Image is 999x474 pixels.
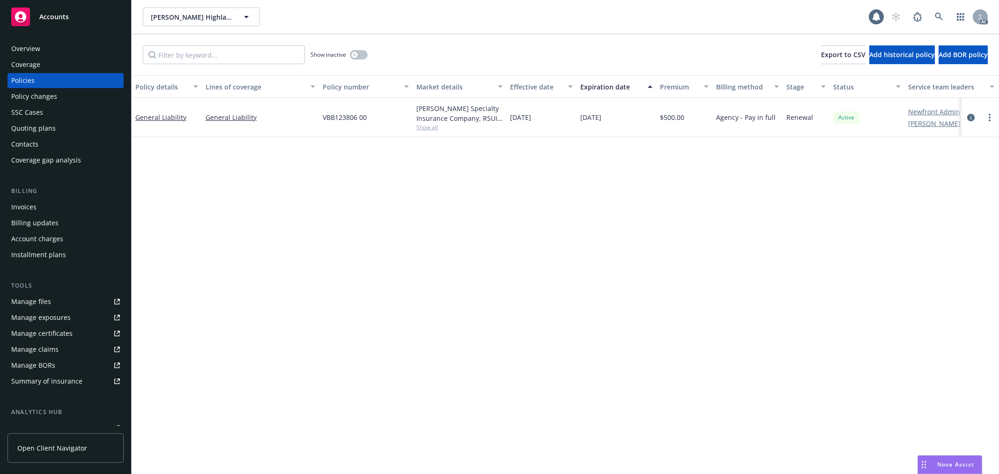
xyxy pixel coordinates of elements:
a: Switch app [951,7,970,26]
a: Manage files [7,294,124,309]
button: Export to CSV [821,45,866,64]
a: Start snowing [887,7,905,26]
span: [PERSON_NAME] Highland LLC [151,12,232,22]
a: Manage certificates [7,326,124,341]
div: Installment plans [11,247,66,262]
span: [DATE] [580,112,601,122]
a: Contacts [7,137,124,152]
div: Effective date [510,82,562,92]
span: $500.00 [660,112,684,122]
a: circleInformation [965,112,977,123]
a: Accounts [7,4,124,30]
a: Account charges [7,231,124,246]
button: Market details [413,75,506,98]
span: VBB123806 00 [323,112,367,122]
div: Billing updates [11,215,59,230]
a: Overview [7,41,124,56]
div: Policy number [323,82,399,92]
div: Drag to move [918,456,930,474]
div: Contacts [11,137,38,152]
a: Policy changes [7,89,124,104]
div: Expiration date [580,82,642,92]
button: Policy number [319,75,413,98]
a: Quoting plans [7,121,124,136]
div: Billing [7,186,124,196]
div: Coverage gap analysis [11,153,81,168]
button: Policy details [132,75,202,98]
a: Manage exposures [7,310,124,325]
a: Billing updates [7,215,124,230]
span: Renewal [786,112,813,122]
button: Premium [656,75,712,98]
a: Coverage [7,57,124,72]
button: Add BOR policy [939,45,988,64]
span: Open Client Navigator [17,443,87,453]
div: Policies [11,73,35,88]
button: Add historical policy [869,45,935,64]
span: Add BOR policy [939,50,988,59]
div: Billing method [716,82,769,92]
a: more [984,112,995,123]
button: Service team leaders [904,75,998,98]
span: Active [837,113,856,122]
span: Nova Assist [937,460,974,468]
button: Stage [783,75,829,98]
button: Status [829,75,904,98]
div: Invoices [11,200,37,215]
a: Installment plans [7,247,124,262]
div: Manage exposures [11,310,71,325]
button: Nova Assist [918,455,982,474]
div: Summary of insurance [11,374,82,389]
a: Newfront Admin [908,107,960,117]
div: Market details [416,82,492,92]
a: SSC Cases [7,105,124,120]
a: Search [930,7,948,26]
div: Lines of coverage [206,82,305,92]
a: General Liability [206,112,315,122]
span: Show inactive [311,51,346,59]
div: Manage certificates [11,326,73,341]
span: [DATE] [510,112,531,122]
div: Overview [11,41,40,56]
div: Manage files [11,294,51,309]
div: Service team leaders [908,82,984,92]
button: Effective date [506,75,577,98]
div: SSC Cases [11,105,43,120]
a: Report a Bug [908,7,927,26]
div: Policy changes [11,89,57,104]
a: Policies [7,73,124,88]
button: Lines of coverage [202,75,319,98]
div: Quoting plans [11,121,56,136]
a: Summary of insurance [7,374,124,389]
a: Loss summary generator [7,421,124,436]
div: Manage BORs [11,358,55,373]
a: Manage claims [7,342,124,357]
div: Policy details [135,82,188,92]
a: Manage BORs [7,358,124,373]
button: Expiration date [577,75,656,98]
a: General Liability [135,113,186,122]
div: Tools [7,281,124,290]
a: Invoices [7,200,124,215]
button: Billing method [712,75,783,98]
span: Agency - Pay in full [716,112,776,122]
div: [PERSON_NAME] Specialty Insurance Company, RSUI Group, CRC Group [416,104,503,123]
span: Add historical policy [869,50,935,59]
a: Coverage gap analysis [7,153,124,168]
input: Filter by keyword... [143,45,305,64]
div: Loss summary generator [11,421,89,436]
div: Stage [786,82,815,92]
div: Premium [660,82,698,92]
span: Show all [416,123,503,131]
div: Coverage [11,57,40,72]
div: Account charges [11,231,63,246]
a: [PERSON_NAME] [908,118,961,128]
div: Manage claims [11,342,59,357]
span: Export to CSV [821,50,866,59]
button: [PERSON_NAME] Highland LLC [143,7,260,26]
span: Accounts [39,13,69,21]
div: Analytics hub [7,407,124,417]
div: Status [833,82,890,92]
